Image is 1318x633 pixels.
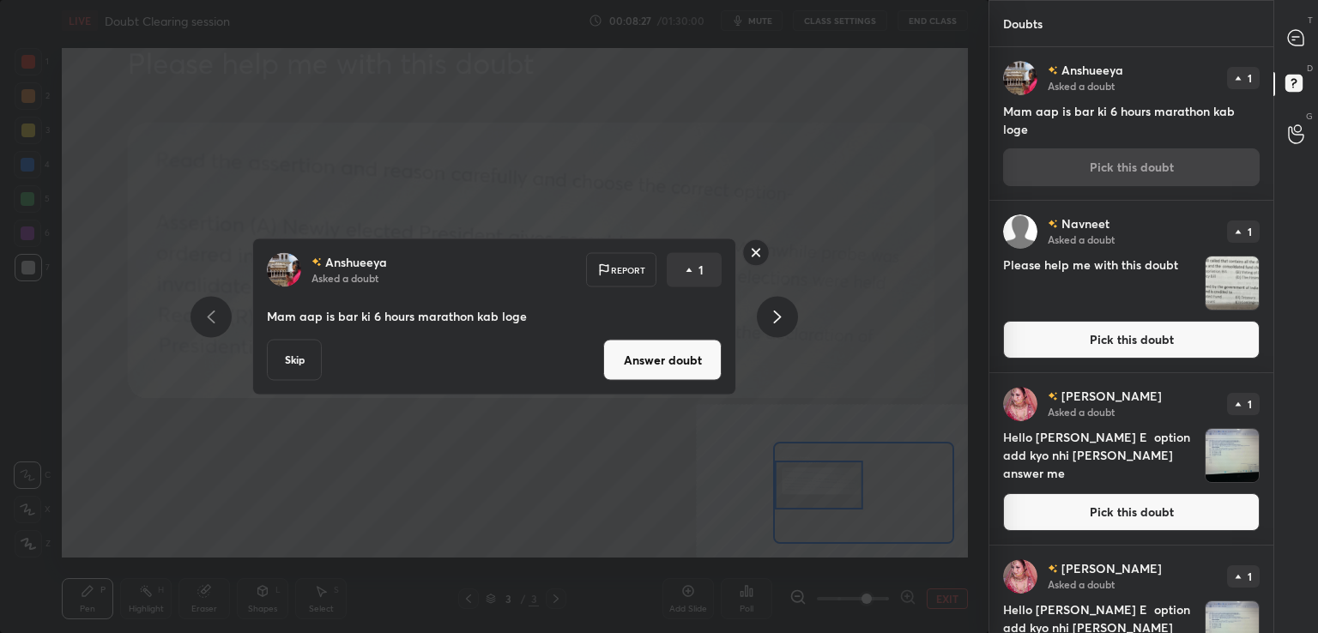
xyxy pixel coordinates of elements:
button: Pick this doubt [1003,321,1260,359]
p: Asked a doubt [1048,405,1115,419]
button: Skip [267,340,322,381]
img: 363141c2a77540da91c6820369950a88.jpg [267,253,301,287]
p: T [1308,14,1313,27]
img: default.png [1003,214,1037,249]
p: 1 [1248,73,1252,83]
p: Asked a doubt [1048,232,1115,246]
p: [PERSON_NAME] [1061,389,1162,403]
p: 1 [1248,226,1252,237]
p: 1 [1248,399,1252,409]
p: [PERSON_NAME] [1061,562,1162,576]
p: 1 [1248,571,1252,582]
p: Mam aap is bar ki 6 hours marathon kab loge [267,308,722,325]
button: Answer doubt [603,340,722,381]
button: Pick this doubt [1003,493,1260,531]
p: Asked a doubt [1048,79,1115,93]
p: Anshueeya [325,256,387,269]
img: 363141c2a77540da91c6820369950a88.jpg [1003,61,1037,95]
h4: Hello [PERSON_NAME] E ￼￼ option add kyo nhi [PERSON_NAME] answer me [1003,428,1198,483]
img: no-rating-badge.077c3623.svg [1048,220,1058,229]
img: bdb00e9d76284b10a0d9ad95d8382e66.jpg [1003,387,1037,421]
img: 175938048511EFWV.jpg [1206,256,1259,310]
p: Doubts [989,1,1056,46]
img: 17593803384NAYPQ.jpg [1206,429,1259,482]
img: bdb00e9d76284b10a0d9ad95d8382e66.jpg [1003,559,1037,594]
h4: Please help me with this doubt [1003,256,1198,310]
div: Report [586,253,656,287]
img: no-rating-badge.077c3623.svg [1048,392,1058,401]
p: D [1307,62,1313,75]
p: Navneet [1061,217,1109,231]
img: no-rating-badge.077c3623.svg [311,257,322,267]
img: no-rating-badge.077c3623.svg [1048,564,1058,574]
h4: Mam aap is bar ki 6 hours marathon kab loge [1003,102,1260,138]
p: Anshueeya [1061,63,1123,77]
p: Asked a doubt [1048,577,1115,591]
p: 1 [698,262,704,279]
p: G [1306,110,1313,123]
p: Asked a doubt [311,271,378,285]
img: no-rating-badge.077c3623.svg [1048,66,1058,75]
